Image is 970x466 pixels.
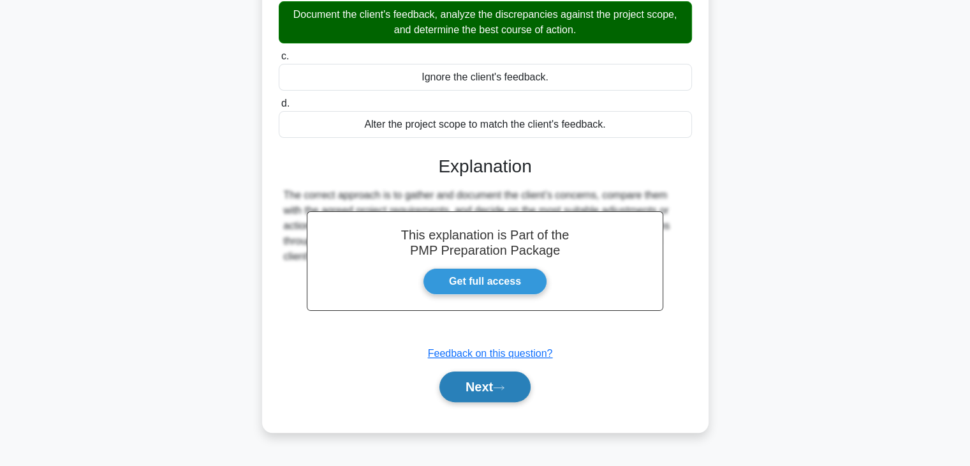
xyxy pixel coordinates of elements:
[279,64,692,91] div: Ignore the client's feedback.
[286,156,684,177] h3: Explanation
[279,1,692,43] div: Document the client's feedback, analyze the discrepancies against the project scope, and determin...
[279,111,692,138] div: Alter the project scope to match the client's feedback.
[428,348,553,359] a: Feedback on this question?
[281,50,289,61] span: c.
[439,372,531,402] button: Next
[284,188,687,264] div: The correct approach is to gather and document the client’s concerns, compare them with the agree...
[423,268,547,295] a: Get full access
[281,98,290,109] span: d.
